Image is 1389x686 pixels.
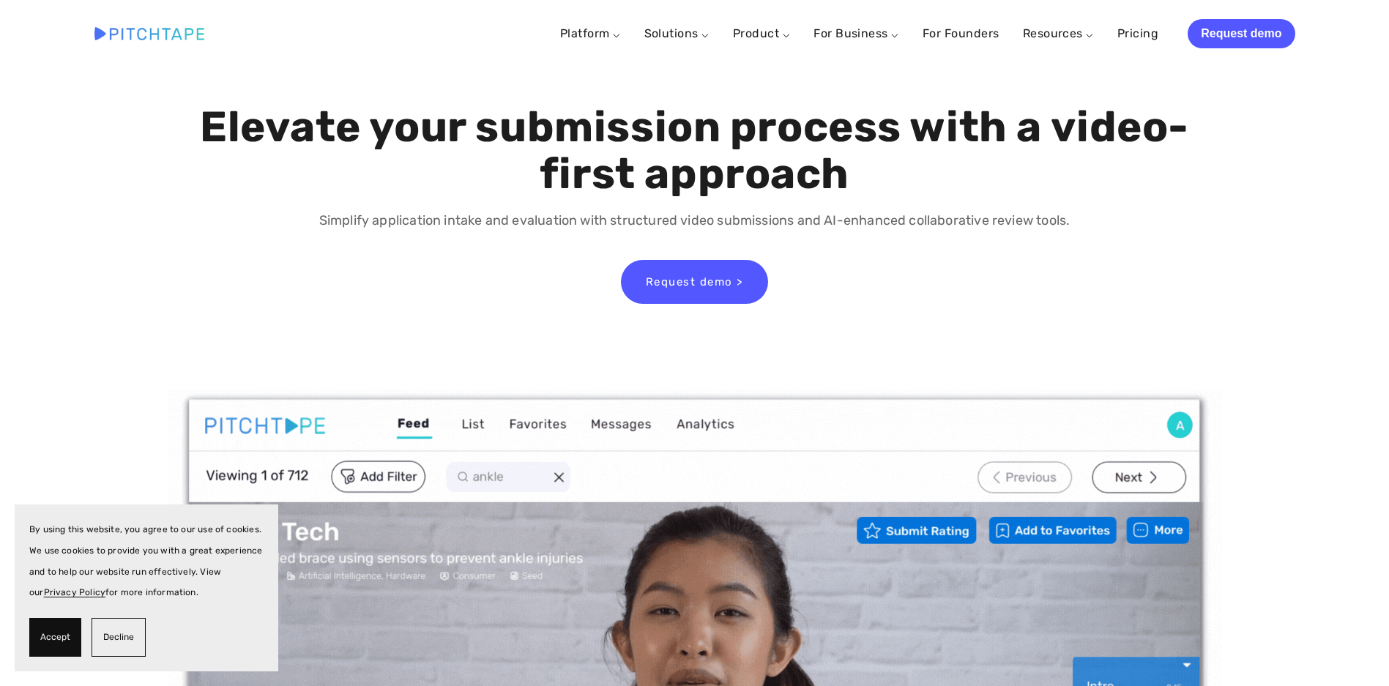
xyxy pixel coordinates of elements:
span: Accept [40,627,70,648]
button: Accept [29,618,81,657]
a: Request demo > [621,260,768,304]
a: For Business ⌵ [813,26,899,40]
h1: Elevate your submission process with a video-first approach [196,104,1193,198]
a: Resources ⌵ [1023,26,1094,40]
p: Simplify application intake and evaluation with structured video submissions and AI-enhanced coll... [196,210,1193,231]
a: Request demo [1188,19,1295,48]
span: Decline [103,627,134,648]
a: Privacy Policy [44,587,106,597]
section: Cookie banner [15,504,278,671]
a: For Founders [923,20,999,47]
a: Platform ⌵ [560,26,621,40]
button: Decline [92,618,146,657]
a: Pricing [1117,20,1158,47]
img: Pitchtape | Video Submission Management Software [94,27,204,40]
p: By using this website, you agree to our use of cookies. We use cookies to provide you with a grea... [29,519,264,603]
a: Solutions ⌵ [644,26,710,40]
a: Product ⌵ [733,26,790,40]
